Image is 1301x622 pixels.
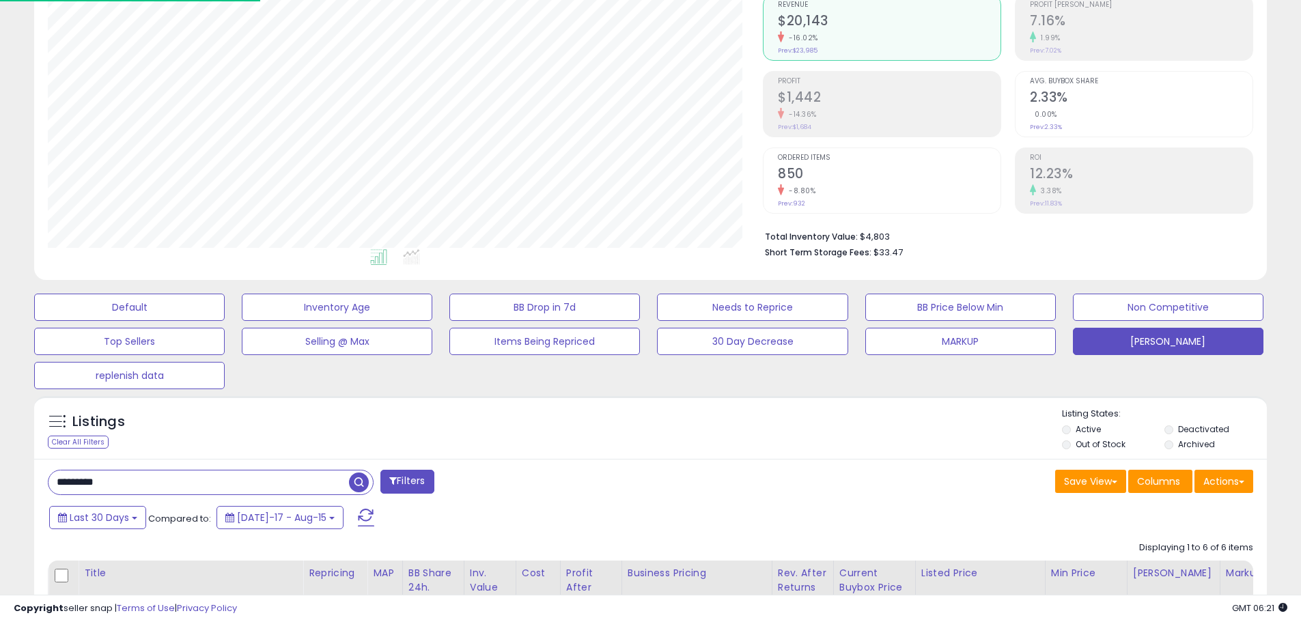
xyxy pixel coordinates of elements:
[865,328,1056,355] button: MARKUP
[1030,199,1062,208] small: Prev: 11.83%
[1133,566,1214,580] div: [PERSON_NAME]
[765,246,871,258] b: Short Term Storage Fees:
[1076,423,1101,435] label: Active
[49,506,146,529] button: Last 30 Days
[778,566,828,595] div: Rev. After Returns
[34,328,225,355] button: Top Sellers
[1051,566,1121,580] div: Min Price
[778,78,1001,85] span: Profit
[48,436,109,449] div: Clear All Filters
[566,566,616,609] div: Profit After Returns
[1030,166,1253,184] h2: 12.23%
[14,602,237,615] div: seller snap | |
[1036,186,1062,196] small: 3.38%
[148,512,211,525] span: Compared to:
[657,294,848,321] button: Needs to Reprice
[1062,408,1267,421] p: Listing States:
[1036,33,1061,43] small: 1.99%
[242,328,432,355] button: Selling @ Max
[1137,475,1180,488] span: Columns
[70,511,129,524] span: Last 30 Days
[778,199,805,208] small: Prev: 932
[778,89,1001,108] h2: $1,442
[1030,89,1253,108] h2: 2.33%
[216,506,344,529] button: [DATE]-17 - Aug-15
[1073,294,1263,321] button: Non Competitive
[1073,328,1263,355] button: [PERSON_NAME]
[1030,1,1253,9] span: Profit [PERSON_NAME]
[765,231,858,242] b: Total Inventory Value:
[72,412,125,432] h5: Listings
[865,294,1056,321] button: BB Price Below Min
[84,566,297,580] div: Title
[784,186,815,196] small: -8.80%
[1128,470,1192,493] button: Columns
[1030,13,1253,31] h2: 7.16%
[657,328,848,355] button: 30 Day Decrease
[1055,470,1126,493] button: Save View
[449,328,640,355] button: Items Being Repriced
[784,33,818,43] small: -16.02%
[14,602,64,614] strong: Copyright
[470,566,510,595] div: Inv. value
[522,566,555,580] div: Cost
[177,602,237,614] a: Privacy Policy
[628,566,766,580] div: Business Pricing
[1030,123,1062,131] small: Prev: 2.33%
[380,470,434,494] button: Filters
[1030,109,1057,119] small: 0.00%
[778,154,1001,162] span: Ordered Items
[765,227,1243,244] li: $4,803
[34,362,225,389] button: replenish data
[778,46,817,55] small: Prev: $23,985
[309,566,361,580] div: Repricing
[408,566,458,595] div: BB Share 24h.
[873,246,903,259] span: $33.47
[921,566,1039,580] div: Listed Price
[778,1,1001,9] span: Revenue
[778,123,811,131] small: Prev: $1,684
[1139,541,1253,554] div: Displaying 1 to 6 of 6 items
[1178,438,1215,450] label: Archived
[784,109,817,119] small: -14.36%
[778,166,1001,184] h2: 850
[1030,154,1253,162] span: ROI
[1076,438,1125,450] label: Out of Stock
[242,294,432,321] button: Inventory Age
[34,294,225,321] button: Default
[1194,470,1253,493] button: Actions
[373,566,396,580] div: MAP
[449,294,640,321] button: BB Drop in 7d
[117,602,175,614] a: Terms of Use
[1232,602,1287,614] span: 2025-09-16 06:21 GMT
[1178,423,1229,435] label: Deactivated
[1030,78,1253,85] span: Avg. Buybox Share
[839,566,910,595] div: Current Buybox Price
[237,511,326,524] span: [DATE]-17 - Aug-15
[1030,46,1061,55] small: Prev: 7.02%
[778,13,1001,31] h2: $20,143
